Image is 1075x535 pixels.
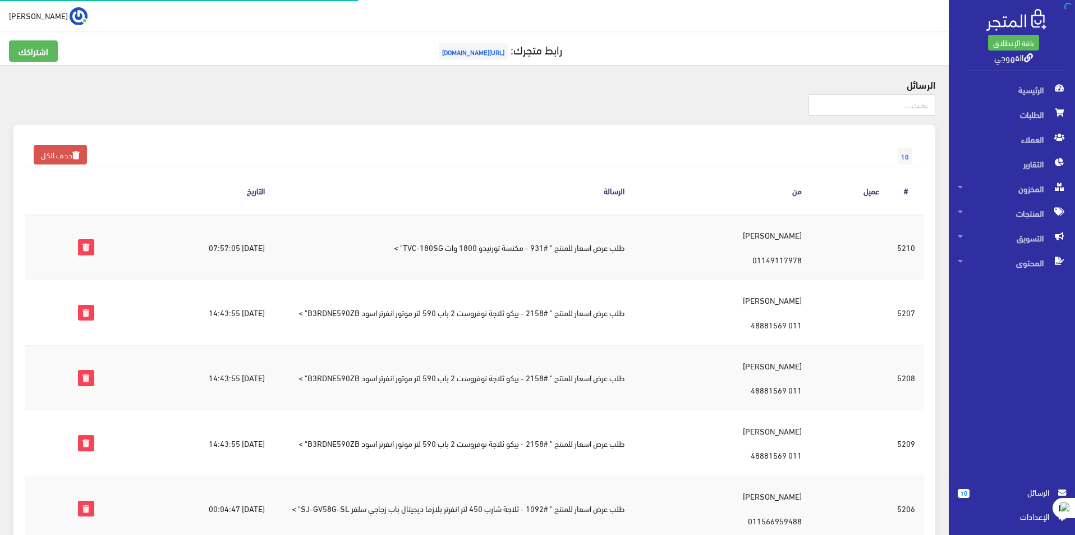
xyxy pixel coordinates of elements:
h4: الرسائل [13,79,935,90]
span: التقارير [958,152,1066,176]
a: العملاء [949,127,1075,152]
td: 5207 [888,280,924,345]
img: ... [70,7,88,25]
th: الرسالة [274,168,633,214]
td: طلب عرض اسعار للمنتج " #2158 - بيكو ثلاجة نوفروست 2 باب 590 لتر موتور انفرتر اسود B3RDNE590ZB" > [274,410,633,475]
span: المحتوى [958,250,1066,275]
span: 10 [898,148,912,164]
td: طلب عرض اسعار للمنتج " #2158 - بيكو ثلاجة نوفروست 2 باب 590 لتر موتور انفرتر اسود B3RDNE590ZB" > [274,280,633,345]
span: التسويق [958,226,1066,250]
td: طلب عرض اسعار للمنتج " #931 - مكنسة تورنيدو 1800 وات TVC-180SG" > [274,214,633,280]
a: القهوجي [994,49,1033,65]
td: [DATE] 14:43:55 [103,280,274,345]
a: المحتوى [949,250,1075,275]
span: اﻹعدادات [967,510,1049,523]
span: العملاء [958,127,1066,152]
td: [PERSON_NAME] 01149117978 [633,214,811,280]
a: باقة الإنطلاق [988,35,1039,51]
th: من [633,168,811,214]
span: [URL][DOMAIN_NAME] [439,43,508,60]
input: بحث... [808,94,935,116]
th: عميل [811,168,888,214]
a: التقارير [949,152,1075,176]
th: التاريخ [103,168,274,214]
th: # [888,168,924,214]
td: [PERSON_NAME] 011 48881569 [633,280,811,345]
td: [PERSON_NAME] 011 48881569 [633,410,811,475]
a: ... [PERSON_NAME] [9,7,88,25]
a: المخزون [949,176,1075,201]
td: [PERSON_NAME] 011 48881569 [633,345,811,410]
span: الرئيسية [958,77,1066,102]
span: المنتجات [958,201,1066,226]
a: رابط متجرك:[URL][DOMAIN_NAME] [436,39,562,60]
a: حذف الكل [34,145,87,164]
a: اشتراكك [9,40,58,62]
a: المنتجات [949,201,1075,226]
td: [DATE] 07:57:05 [103,214,274,280]
a: الطلبات [949,102,1075,127]
a: 10 الرسائل [958,486,1066,510]
span: [PERSON_NAME] [9,8,68,22]
td: [DATE] 14:43:55 [103,410,274,475]
td: 5209 [888,410,924,475]
td: [DATE] 14:43:55 [103,345,274,410]
td: 5210 [888,214,924,280]
span: الطلبات [958,102,1066,127]
img: . [986,9,1046,31]
span: المخزون [958,176,1066,201]
span: 10 [958,489,970,498]
td: 5208 [888,345,924,410]
a: اﻹعدادات [958,510,1066,528]
td: طلب عرض اسعار للمنتج " #2158 - بيكو ثلاجة نوفروست 2 باب 590 لتر موتور انفرتر اسود B3RDNE590ZB" > [274,345,633,410]
a: الرئيسية [949,77,1075,102]
span: الرسائل [978,486,1049,499]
